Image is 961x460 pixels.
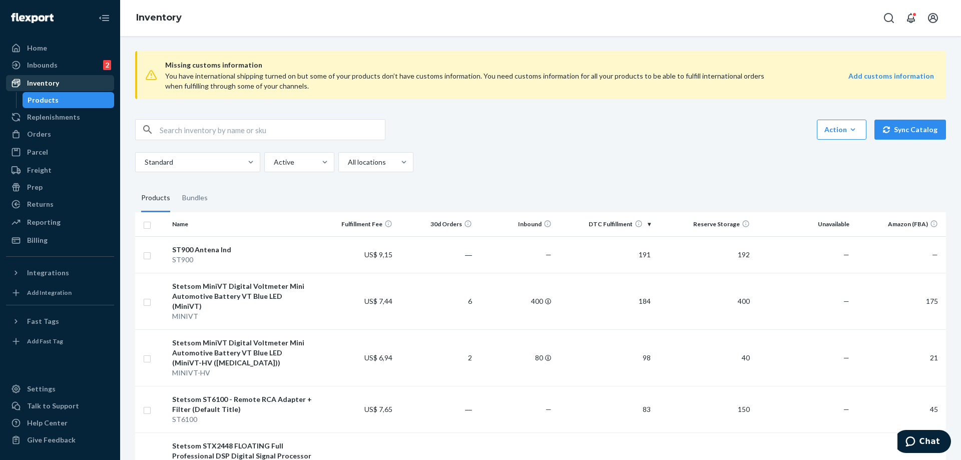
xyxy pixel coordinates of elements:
td: 400 [476,273,556,329]
a: Inventory [136,12,182,23]
a: Help Center [6,415,114,431]
a: Inventory [6,75,114,91]
span: — [546,405,552,413]
td: 21 [853,329,946,386]
td: ― [396,236,476,273]
td: 98 [556,329,655,386]
div: Billing [27,235,48,245]
td: 150 [655,386,754,432]
a: Prep [6,179,114,195]
span: US$ 6,94 [364,353,392,362]
div: ST900 [172,255,313,265]
td: 45 [853,386,946,432]
td: 80 [476,329,556,386]
div: You have international shipping turned on but some of your products don’t have customs informatio... [165,71,780,91]
div: Parcel [27,147,48,157]
span: — [932,250,938,259]
button: Open Search Box [879,8,899,28]
span: US$ 7,65 [364,405,392,413]
a: Replenishments [6,109,114,125]
span: — [546,250,552,259]
a: Reporting [6,214,114,230]
div: Products [28,95,59,105]
ol: breadcrumbs [128,4,190,33]
button: Give Feedback [6,432,114,448]
button: Fast Tags [6,313,114,329]
button: Talk to Support [6,398,114,414]
button: Action [817,120,866,140]
span: — [843,250,849,259]
span: — [843,297,849,305]
a: Returns [6,196,114,212]
span: US$ 9,15 [364,250,392,259]
th: Unavailable [754,212,853,236]
a: Parcel [6,144,114,160]
div: Products [141,184,170,212]
div: MINIVT-HV [172,368,313,378]
span: Missing customs information [165,59,934,71]
th: DTC Fulfillment [556,212,655,236]
td: 2 [396,329,476,386]
div: Integrations [27,268,69,278]
input: All locations [347,157,348,167]
button: Open notifications [901,8,921,28]
div: Give Feedback [27,435,76,445]
a: Add customs information [848,71,934,91]
button: Close Navigation [94,8,114,28]
div: Replenishments [27,112,80,122]
th: Reserve Storage [655,212,754,236]
td: 400 [655,273,754,329]
div: Prep [27,182,43,192]
button: Open account menu [923,8,943,28]
input: Search inventory by name or sku [160,120,385,140]
span: US$ 7,44 [364,297,392,305]
td: 6 [396,273,476,329]
button: Sync Catalog [874,120,946,140]
div: ST900 Antena Ind [172,245,313,255]
a: Add Integration [6,285,114,301]
div: Talk to Support [27,401,79,411]
iframe: Abre um widget para que você possa conversar por chat com um de nossos agentes [897,430,951,455]
strong: Add customs information [848,72,934,80]
input: Active [273,157,274,167]
div: Returns [27,199,54,209]
th: Fulfillment Fee [317,212,397,236]
div: Freight [27,165,52,175]
div: Reporting [27,217,61,227]
span: — [843,405,849,413]
div: MINIVT [172,311,313,321]
img: Flexport logo [11,13,54,23]
div: Home [27,43,47,53]
div: 2 [103,60,111,70]
div: Stetsom ST6100 - Remote RCA Adapter + Filter (Default Title) [172,394,313,414]
td: ― [396,386,476,432]
a: Products [23,92,115,108]
td: 191 [556,236,655,273]
a: Inbounds2 [6,57,114,73]
div: Add Integration [27,288,72,297]
span: — [843,353,849,362]
div: Inventory [27,78,59,88]
td: 184 [556,273,655,329]
th: Name [168,212,317,236]
div: ST6100 [172,414,313,424]
button: Integrations [6,265,114,281]
a: Settings [6,381,114,397]
td: 192 [655,236,754,273]
a: Home [6,40,114,56]
td: 83 [556,386,655,432]
th: 30d Orders [396,212,476,236]
div: Settings [27,384,56,394]
th: Inbound [476,212,556,236]
div: Add Fast Tag [27,337,63,345]
div: Action [824,125,859,135]
div: Fast Tags [27,316,59,326]
td: 40 [655,329,754,386]
a: Add Fast Tag [6,333,114,349]
div: Bundles [182,184,208,212]
th: Amazon (FBA) [853,212,946,236]
a: Orders [6,126,114,142]
a: Billing [6,232,114,248]
div: Help Center [27,418,68,428]
div: Inbounds [27,60,58,70]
